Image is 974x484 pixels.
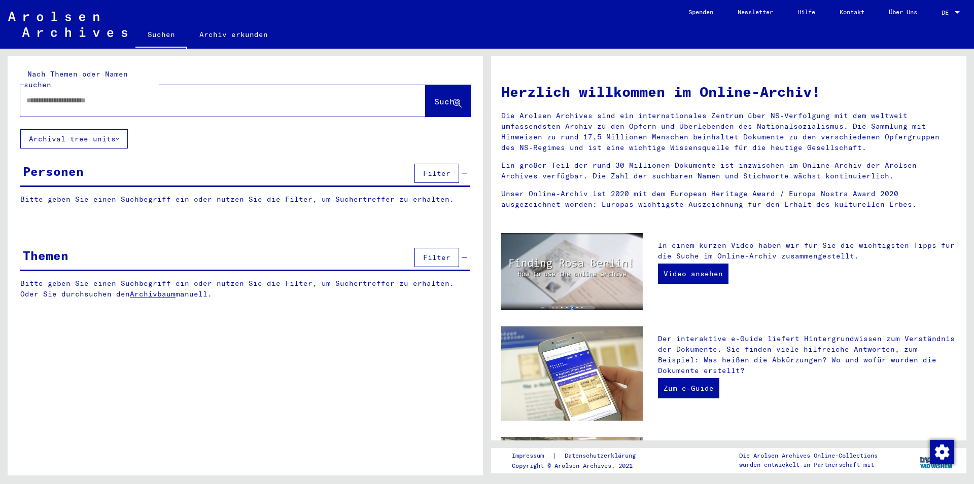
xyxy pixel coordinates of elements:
a: Zum e-Guide [658,378,719,398]
img: eguide.jpg [501,326,643,421]
p: Der interaktive e-Guide liefert Hintergrundwissen zum Verständnis der Dokumente. Sie finden viele... [658,333,956,376]
img: Arolsen_neg.svg [8,12,127,37]
img: video.jpg [501,233,643,310]
a: Impressum [512,451,552,461]
p: Bitte geben Sie einen Suchbegriff ein oder nutzen Sie die Filter, um Suchertreffer zu erhalten. O... [20,278,470,300]
a: Archiv erkunden [187,22,280,47]
a: Datenschutzerklärung [556,451,648,461]
div: Personen [23,162,84,180]
p: wurden entwickelt in Partnerschaft mit [739,460,878,469]
a: Suchen [135,22,187,49]
button: Filter [414,164,459,183]
span: Filter [423,169,450,178]
h1: Herzlich willkommen im Online-Archiv! [501,81,956,102]
a: Video ansehen [658,264,728,284]
p: Unser Online-Archiv ist 2020 mit dem European Heritage Award / Europa Nostra Award 2020 ausgezeic... [501,189,956,210]
button: Filter [414,248,459,267]
p: In einem kurzen Video haben wir für Sie die wichtigsten Tipps für die Suche im Online-Archiv zusa... [658,240,956,262]
p: Die Arolsen Archives Online-Collections [739,451,878,460]
p: Die Arolsen Archives sind ein internationales Zentrum über NS-Verfolgung mit dem weltweit umfasse... [501,110,956,153]
p: Ein großer Teil der rund 30 Millionen Dokumente ist inzwischen im Online-Archiv der Arolsen Archi... [501,160,956,181]
span: Filter [423,253,450,262]
p: Copyright © Arolsen Archives, 2021 [512,461,648,470]
button: Archival tree units [20,129,128,148]
div: Themen [23,246,68,265]
img: yv_logo.png [918,448,956,473]
button: Suche [426,85,470,117]
a: Archivbaum [130,289,176,299]
p: Bitte geben Sie einen Suchbegriff ein oder nutzen Sie die Filter, um Suchertreffer zu erhalten. [20,194,470,205]
img: Zustimmung ändern [930,440,954,464]
span: Suche [434,96,460,106]
span: DE [942,9,953,16]
div: | [512,451,648,461]
mat-label: Nach Themen oder Namen suchen [24,69,128,89]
